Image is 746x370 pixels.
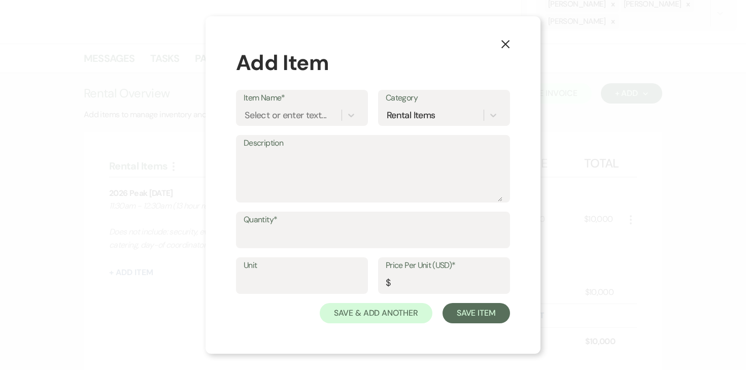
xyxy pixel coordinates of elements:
label: Price Per Unit (USD)* [386,258,502,273]
button: Save & Add Another [320,303,432,323]
label: Unit [244,258,360,273]
div: Select or enter text... [245,109,326,122]
label: Quantity* [244,213,502,227]
label: Description [244,136,502,151]
div: Rental Items [387,109,435,122]
label: Item Name* [244,91,360,106]
div: Add Item [236,47,510,79]
label: Category [386,91,502,106]
div: $ [386,276,390,290]
button: Save Item [443,303,510,323]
